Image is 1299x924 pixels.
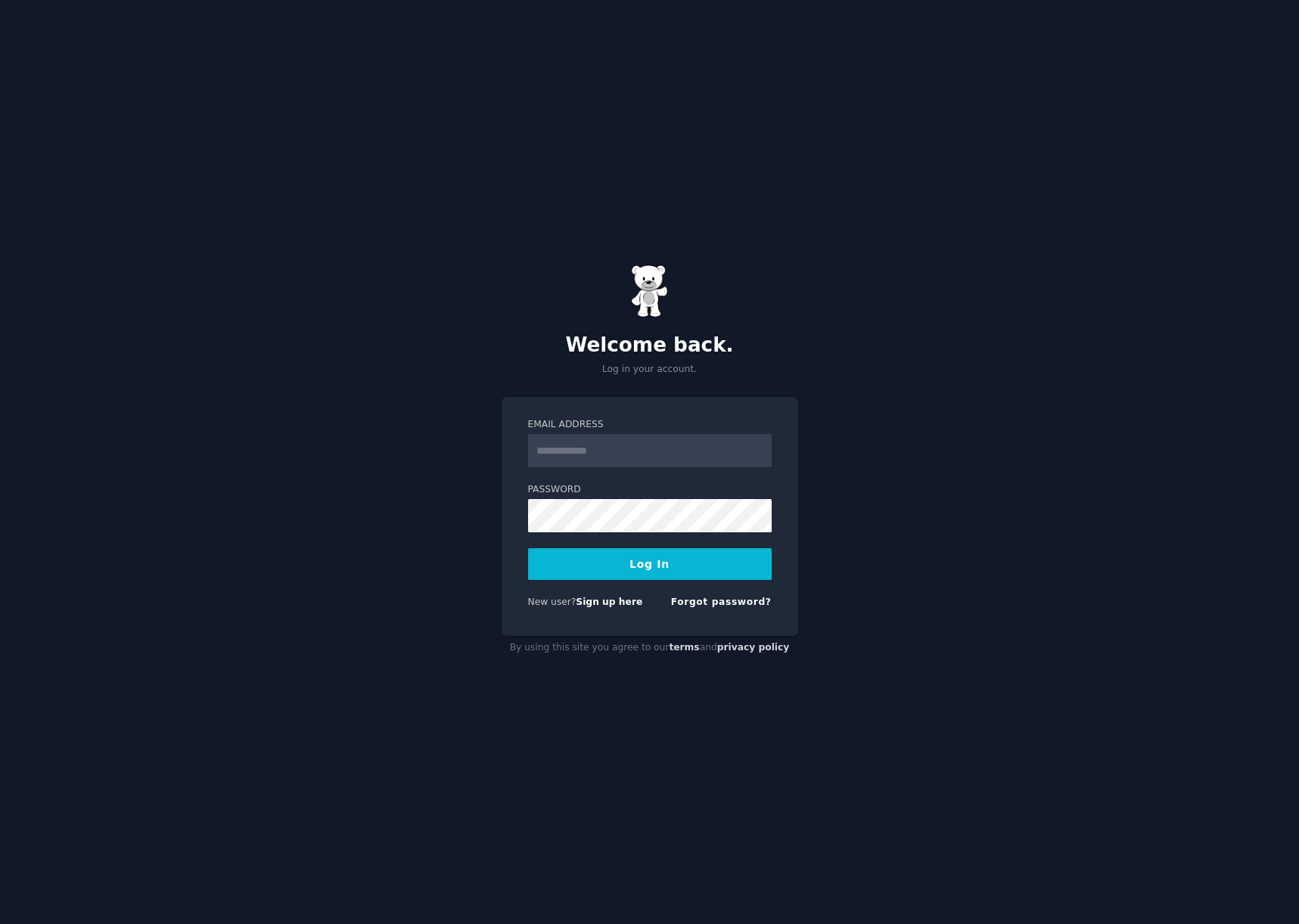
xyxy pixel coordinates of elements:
[528,418,772,432] label: Email Address
[502,333,798,358] h2: Welcome back.
[631,265,669,318] img: Gummy Bear
[671,597,772,607] a: Forgot password?
[502,363,798,377] p: Log in your account.
[528,597,576,607] span: New user?
[528,483,772,497] label: Password
[669,642,699,653] a: terms
[502,636,798,660] div: By using this site you agree to our and
[576,597,642,607] a: Sign up here
[528,548,772,580] button: Log In
[717,642,790,653] a: privacy policy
